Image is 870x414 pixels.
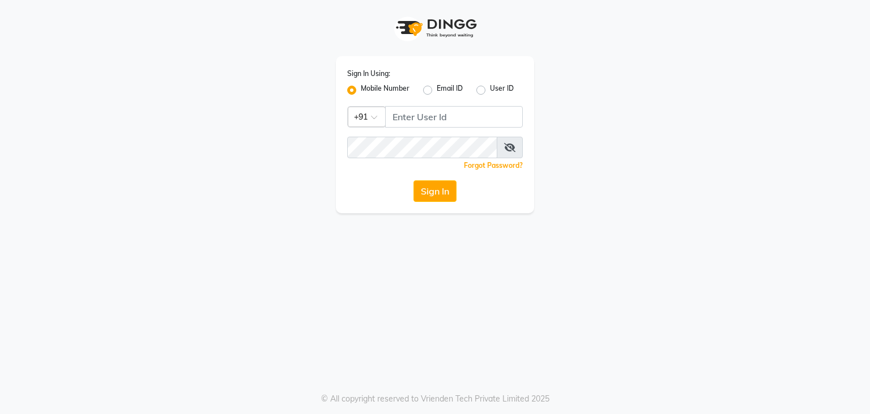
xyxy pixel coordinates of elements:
[390,11,480,45] img: logo1.svg
[490,83,514,97] label: User ID
[413,180,457,202] button: Sign In
[347,69,390,79] label: Sign In Using:
[361,83,410,97] label: Mobile Number
[437,83,463,97] label: Email ID
[385,106,523,128] input: Username
[347,137,497,158] input: Username
[464,161,523,170] a: Forgot Password?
